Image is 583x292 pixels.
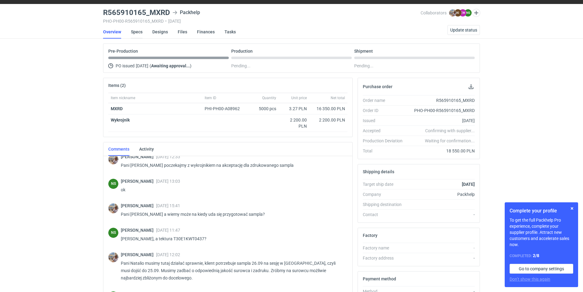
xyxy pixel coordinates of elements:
div: Contact [363,212,407,218]
span: [PERSON_NAME] [121,252,156,257]
div: Company [363,191,407,197]
h2: Factory [363,233,377,238]
span: [DATE] [136,62,148,69]
p: [PERSON_NAME], a tektura T30E1KWT0437? [121,235,343,242]
a: Comments [108,142,129,156]
div: - [407,245,475,251]
div: 2 200.00 PLN [281,117,307,129]
div: Completed: [510,253,573,259]
p: Shipment [354,49,373,54]
span: [DATE] 12:02 [156,252,180,257]
a: Finances [197,25,215,39]
div: PHI-PH00-A08962 [205,106,246,112]
button: Update status [447,25,480,35]
a: Activity [139,142,154,156]
em: Waiting for confirmation... [425,138,475,144]
a: Specs [131,25,143,39]
img: Michał Palasek [449,9,456,17]
figcaption: NS [108,179,118,189]
span: Quantity [262,95,276,100]
span: [PERSON_NAME] [121,203,156,208]
figcaption: KI [454,9,462,17]
p: Pani [PERSON_NAME] poczekajmy z wykrojnikiem na akceptację dla zdrukowanego sampla [121,162,343,169]
a: Go to company settings [510,264,573,274]
strong: Wykrojnik [111,118,130,122]
span: Pending... [231,62,251,69]
div: Production Deviation [363,138,407,144]
p: ok [121,186,343,193]
span: • [165,19,167,24]
span: ( [150,63,151,68]
span: ) [190,63,191,68]
p: Pani Natalio musimy tutaj działać sprawnie, klient potrzebuje sampla 26.09 na sesję w [GEOGRAPHIC... [121,260,343,282]
div: 5000 pcs [248,103,279,114]
span: Update status [450,28,477,32]
div: 2 200.00 PLN [312,117,345,123]
span: Item nickname [111,95,135,100]
div: PHO-PH00-R565910165_MXRD [DATE] [103,19,421,24]
div: - [407,255,475,261]
button: Don’t show this again [510,276,550,282]
img: Michał Palasek [108,203,118,213]
h3: R565910165_MXRD [103,9,170,16]
div: Order ID [363,107,407,114]
span: Item ID [205,95,216,100]
span: Unit price [291,95,307,100]
a: Overview [103,25,121,39]
figcaption: NS [108,228,118,238]
button: Skip for now [568,205,576,212]
span: [DATE] 12:33 [156,154,180,159]
span: [PERSON_NAME] [121,179,156,184]
p: To get the full Packhelp Pro experience, complete your supplier profile. Attract new customers an... [510,217,573,248]
div: Factory address [363,255,407,261]
div: Natalia Stępak [108,228,118,238]
a: Designs [152,25,168,39]
a: Files [178,25,187,39]
div: 3.27 PLN [281,106,307,112]
h2: Payment method [363,276,396,281]
div: R565910165_MXRD [407,97,475,103]
span: [DATE] 15:41 [156,203,180,208]
figcaption: NS [464,9,472,17]
div: Issued [363,118,407,124]
strong: [DATE] [462,182,475,187]
img: Michał Palasek [108,154,118,164]
p: Pre-Production [108,49,138,54]
figcaption: EW [459,9,466,17]
button: Edit collaborators [472,9,480,17]
a: MXRD [111,106,123,111]
p: Production [231,49,253,54]
p: Pani [PERSON_NAME] a wiemy może na kiedy uda się przygotować sampla? [121,211,343,218]
div: PHO-PH00-R565910165_MXRD [407,107,475,114]
div: 18 550.00 PLN [407,148,475,154]
h1: Complete your profile [510,207,573,215]
div: Shipping destination [363,201,407,208]
span: Net total [331,95,345,100]
div: Packhelp [407,191,475,197]
div: Packhelp [173,9,200,16]
div: Factory name [363,245,407,251]
div: Pending... [354,62,475,69]
h2: Items (2) [108,83,126,88]
div: [DATE] [407,118,475,124]
span: [PERSON_NAME] [121,228,156,233]
span: [DATE] 13:03 [156,179,180,184]
img: Michał Palasek [108,252,118,262]
em: Confirming with supplier... [425,128,475,133]
div: Target ship date [363,181,407,187]
div: PO issued [108,62,229,69]
a: Tasks [225,25,236,39]
strong: Awaiting approval... [151,63,190,68]
div: - [407,212,475,218]
span: [PERSON_NAME] [121,154,156,159]
button: Download PO [467,83,475,90]
div: Order name [363,97,407,103]
strong: 2 / 8 [533,253,539,258]
span: [DATE] 11:47 [156,228,180,233]
div: 16 350.00 PLN [312,106,345,112]
h2: Purchase order [363,84,392,89]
